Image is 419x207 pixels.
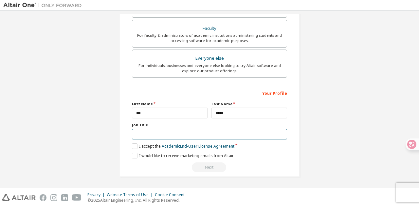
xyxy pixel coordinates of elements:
label: I accept the [132,143,234,149]
img: Altair One [3,2,85,9]
div: Cookie Consent [155,192,189,197]
div: For individuals, businesses and everyone else looking to try Altair software and explore our prod... [136,63,283,73]
img: altair_logo.svg [2,194,36,201]
div: Privacy [87,192,107,197]
img: youtube.svg [72,194,82,201]
a: Academic End-User License Agreement [162,143,234,149]
div: For faculty & administrators of academic institutions administering students and accessing softwa... [136,33,283,43]
label: Last Name [211,101,287,107]
div: Everyone else [136,54,283,63]
div: Read and acccept EULA to continue [132,162,287,172]
p: © 2025 Altair Engineering, Inc. All Rights Reserved. [87,197,189,203]
img: linkedin.svg [61,194,68,201]
label: First Name [132,101,208,107]
label: I would like to receive marketing emails from Altair [132,153,234,158]
div: Your Profile [132,88,287,98]
div: Website Terms of Use [107,192,155,197]
img: facebook.svg [40,194,46,201]
div: Faculty [136,24,283,33]
label: Job Title [132,122,287,128]
img: instagram.svg [50,194,57,201]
